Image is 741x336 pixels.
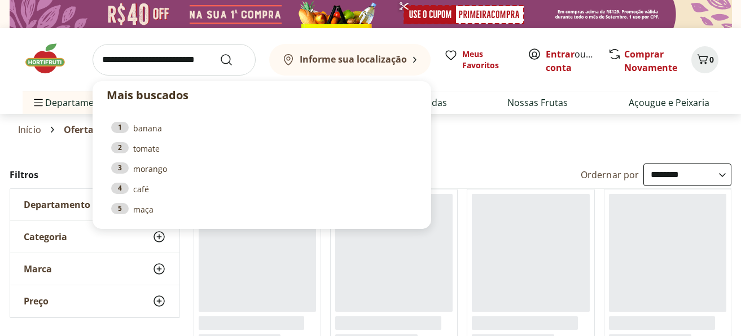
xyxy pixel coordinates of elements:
[546,47,596,74] span: ou
[64,125,160,135] span: Ofertas de Mercearia
[111,142,129,153] div: 2
[111,122,129,133] div: 1
[624,48,677,74] a: Comprar Novamente
[111,203,413,215] a: 5maça
[444,48,514,71] a: Meus Favoritos
[10,285,179,317] button: Preço
[18,125,41,135] a: Início
[111,162,413,175] a: 3morango
[300,53,407,65] b: Informe sua localização
[10,253,179,285] button: Marca
[691,46,718,73] button: Carrinho
[32,89,45,116] button: Menu
[462,48,514,71] span: Meus Favoritos
[546,48,575,60] a: Entrar
[24,199,90,210] span: Departamento
[24,231,67,242] span: Categoria
[93,44,256,76] input: search
[111,142,413,154] a: 2tomate
[107,87,417,104] p: Mais buscados
[10,221,179,253] button: Categoria
[111,122,413,134] a: 1banana
[10,163,180,186] h2: Filtros
[111,203,129,214] div: 5
[111,162,129,174] div: 3
[32,89,113,116] span: Departamentos
[269,44,431,76] button: Informe sua localização
[507,96,568,109] a: Nossas Frutas
[546,48,608,74] a: Criar conta
[629,96,709,109] a: Açougue e Peixaria
[581,169,639,181] label: Ordernar por
[23,42,79,76] img: Hortifruti
[111,183,413,195] a: 4café
[220,53,247,67] button: Submit Search
[111,183,129,194] div: 4
[24,263,52,275] span: Marca
[709,54,714,65] span: 0
[24,295,49,307] span: Preço
[10,189,179,220] button: Departamento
